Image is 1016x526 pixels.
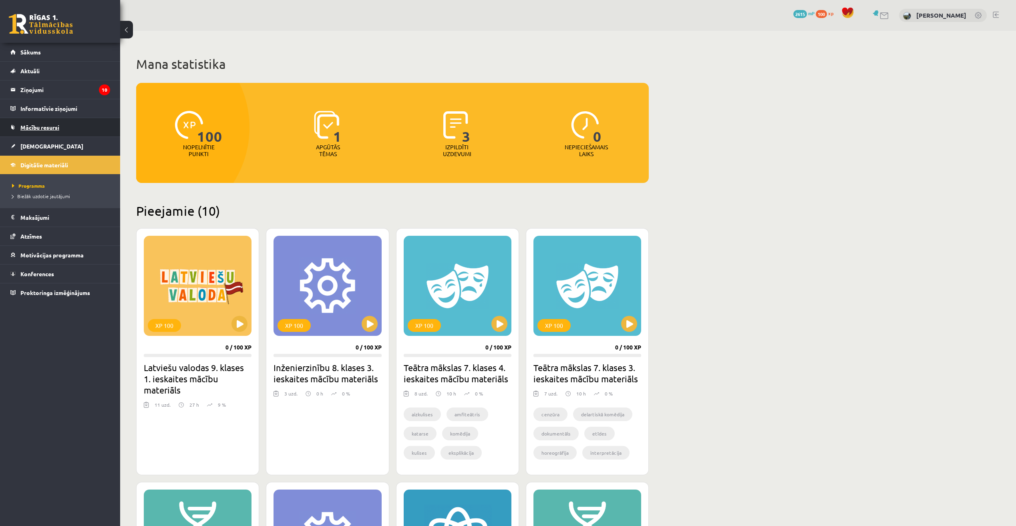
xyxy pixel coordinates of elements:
[218,401,226,408] p: 9 %
[10,118,110,137] a: Mācību resursi
[148,319,181,332] div: XP 100
[828,10,833,16] span: xp
[573,408,632,421] li: delartiskā komēdija
[565,144,608,157] p: Nepieciešamais laiks
[404,427,437,440] li: katarse
[136,203,649,219] h2: Pieejamie (10)
[197,111,222,144] span: 100
[12,182,112,189] a: Programma
[10,246,110,264] a: Motivācijas programma
[20,99,110,118] legend: Informatīvie ziņojumi
[593,111,602,144] span: 0
[816,10,837,16] a: 100 xp
[582,446,630,460] li: interpretācija
[537,319,571,332] div: XP 100
[20,124,59,131] span: Mācību resursi
[278,319,311,332] div: XP 100
[605,390,613,397] p: 0 %
[284,390,298,402] div: 3 uzd.
[10,227,110,245] a: Atzīmes
[808,10,815,16] span: mP
[20,208,110,227] legend: Maksājumi
[533,408,567,421] li: cenzūra
[10,137,110,155] a: [DEMOGRAPHIC_DATA]
[183,144,215,157] p: Nopelnītie punkti
[10,80,110,99] a: Ziņojumi10
[916,11,966,19] a: [PERSON_NAME]
[20,251,84,259] span: Motivācijas programma
[175,111,203,139] img: icon-xp-0682a9bc20223a9ccc6f5883a126b849a74cddfe5390d2b41b4391c66f2066e7.svg
[903,12,911,20] img: Jānis Helvigs
[316,390,323,397] p: 0 h
[20,80,110,99] legend: Ziņojumi
[571,111,599,139] img: icon-clock-7be60019b62300814b6bd22b8e044499b485619524d84068768e800edab66f18.svg
[10,99,110,118] a: Informatīvie ziņojumi
[136,56,649,72] h1: Mana statistika
[12,193,70,199] span: Biežāk uzdotie jautājumi
[404,446,435,460] li: kulises
[10,208,110,227] a: Maksājumi
[144,362,251,396] h2: Latviešu valodas 9. klases 1. ieskaites mācību materiāls
[342,390,350,397] p: 0 %
[20,289,90,296] span: Proktoringa izmēģinājums
[442,427,478,440] li: komēdija
[189,401,199,408] p: 27 h
[793,10,815,16] a: 2615 mP
[20,233,42,240] span: Atzīmes
[462,111,471,144] span: 3
[414,390,428,402] div: 8 uzd.
[12,193,112,200] a: Biežāk uzdotie jautājumi
[9,14,73,34] a: Rīgas 1. Tālmācības vidusskola
[533,446,577,460] li: horeogrāfija
[155,401,171,413] div: 11 uzd.
[441,446,482,460] li: eksplikācija
[408,319,441,332] div: XP 100
[10,62,110,80] a: Aktuāli
[20,143,83,150] span: [DEMOGRAPHIC_DATA]
[475,390,483,397] p: 0 %
[10,283,110,302] a: Proktoringa izmēģinājums
[314,111,339,139] img: icon-learned-topics-4a711ccc23c960034f471b6e78daf4a3bad4a20eaf4de84257b87e66633f6470.svg
[20,161,68,169] span: Digitālie materiāli
[816,10,827,18] span: 100
[99,84,110,95] i: 10
[404,362,511,384] h2: Teātra mākslas 7. klases 4. ieskaites mācību materiāls
[544,390,557,402] div: 7 uzd.
[12,183,45,189] span: Programma
[793,10,807,18] span: 2615
[447,408,488,421] li: amfiteātris
[443,111,468,139] img: icon-completed-tasks-ad58ae20a441b2904462921112bc710f1caf180af7a3daa7317a5a94f2d26646.svg
[533,362,641,384] h2: Teātra mākslas 7. klases 3. ieskaites mācību materiāls
[533,427,579,440] li: dokumentāls
[404,408,441,421] li: aizkulises
[274,362,381,384] h2: Inženierzinību 8. klases 3. ieskaites mācību materiāls
[584,427,615,440] li: etīdes
[333,111,342,144] span: 1
[20,270,54,277] span: Konferences
[441,144,473,157] p: Izpildīti uzdevumi
[312,144,344,157] p: Apgūtās tēmas
[447,390,456,397] p: 10 h
[576,390,586,397] p: 10 h
[10,43,110,61] a: Sākums
[20,48,41,56] span: Sākums
[20,67,40,74] span: Aktuāli
[10,156,110,174] a: Digitālie materiāli
[10,265,110,283] a: Konferences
